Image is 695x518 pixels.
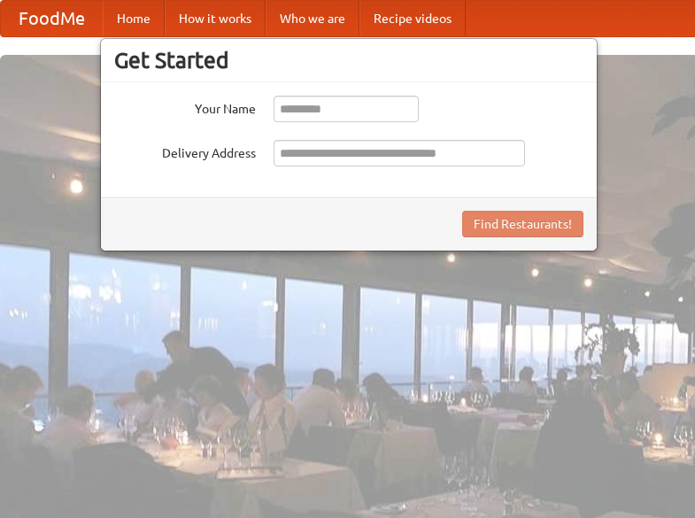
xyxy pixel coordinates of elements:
[103,1,165,36] a: Home
[1,1,103,36] a: FoodMe
[266,1,359,36] a: Who we are
[165,1,266,36] a: How it works
[114,47,583,73] h3: Get Started
[114,96,256,118] label: Your Name
[114,140,256,162] label: Delivery Address
[462,211,583,237] button: Find Restaurants!
[359,1,466,36] a: Recipe videos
